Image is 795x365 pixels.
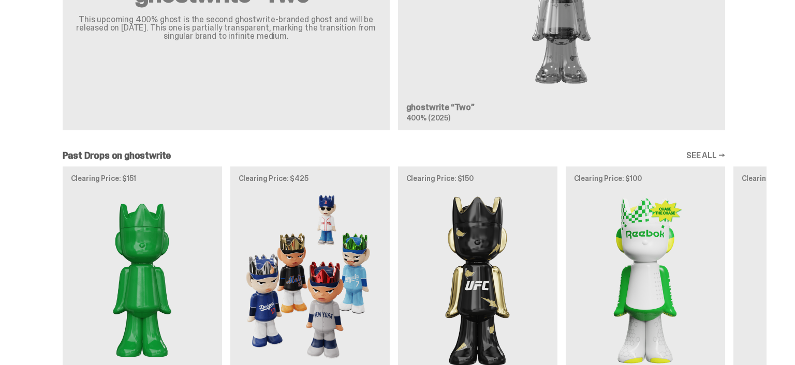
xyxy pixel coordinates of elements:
[239,175,381,182] p: Clearing Price: $425
[686,151,725,160] a: SEE ALL →
[75,16,377,40] p: This upcoming 400% ghost is the second ghostwrite-branded ghost and will be released on [DATE]. T...
[71,175,214,182] p: Clearing Price: $151
[574,175,717,182] p: Clearing Price: $100
[406,175,549,182] p: Clearing Price: $150
[63,151,171,160] h2: Past Drops on ghostwrite
[406,103,717,112] h3: ghostwrite “Two”
[406,113,450,123] span: 400% (2025)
